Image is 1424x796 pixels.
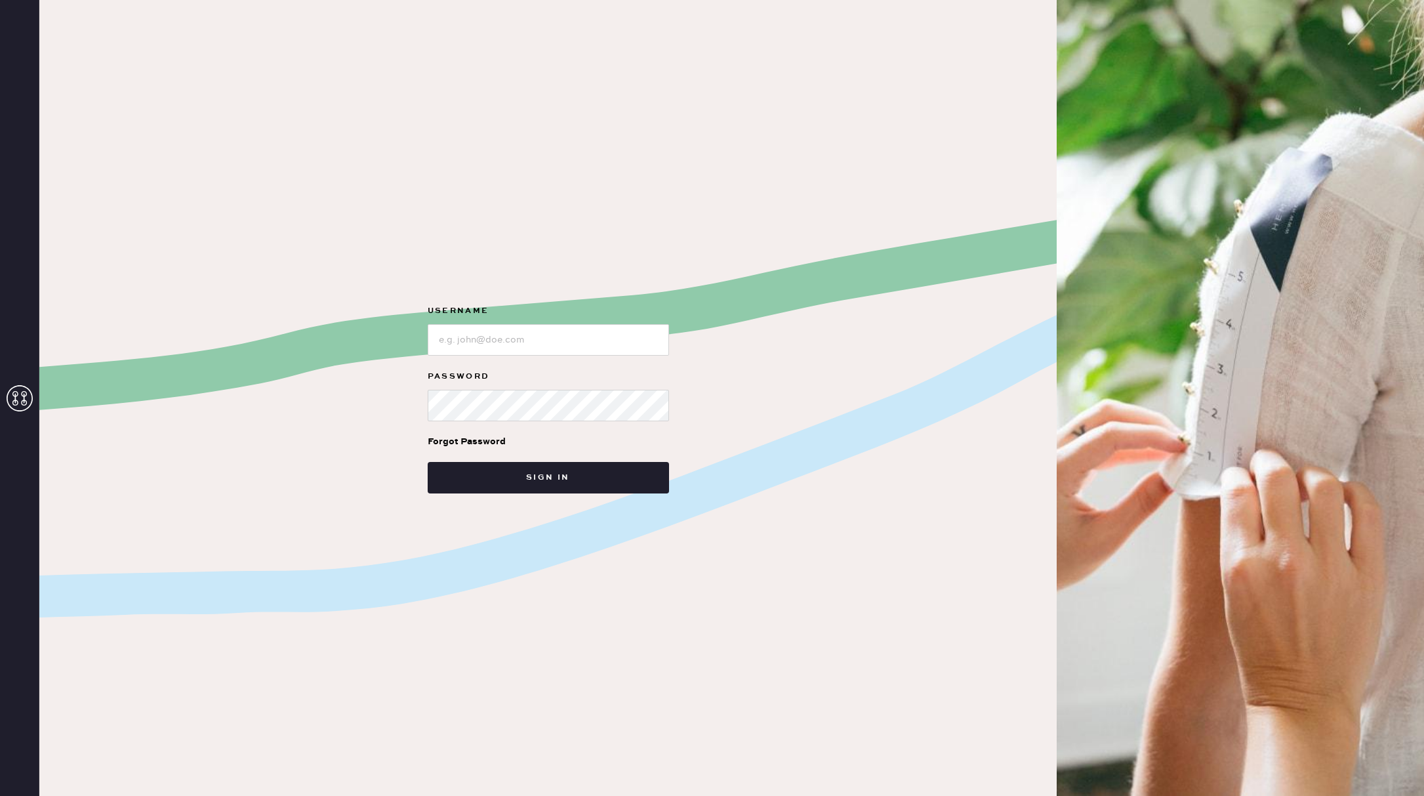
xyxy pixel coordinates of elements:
[428,434,506,449] div: Forgot Password
[428,303,669,319] label: Username
[428,462,669,493] button: Sign in
[428,369,669,385] label: Password
[428,324,669,356] input: e.g. john@doe.com
[428,421,506,462] a: Forgot Password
